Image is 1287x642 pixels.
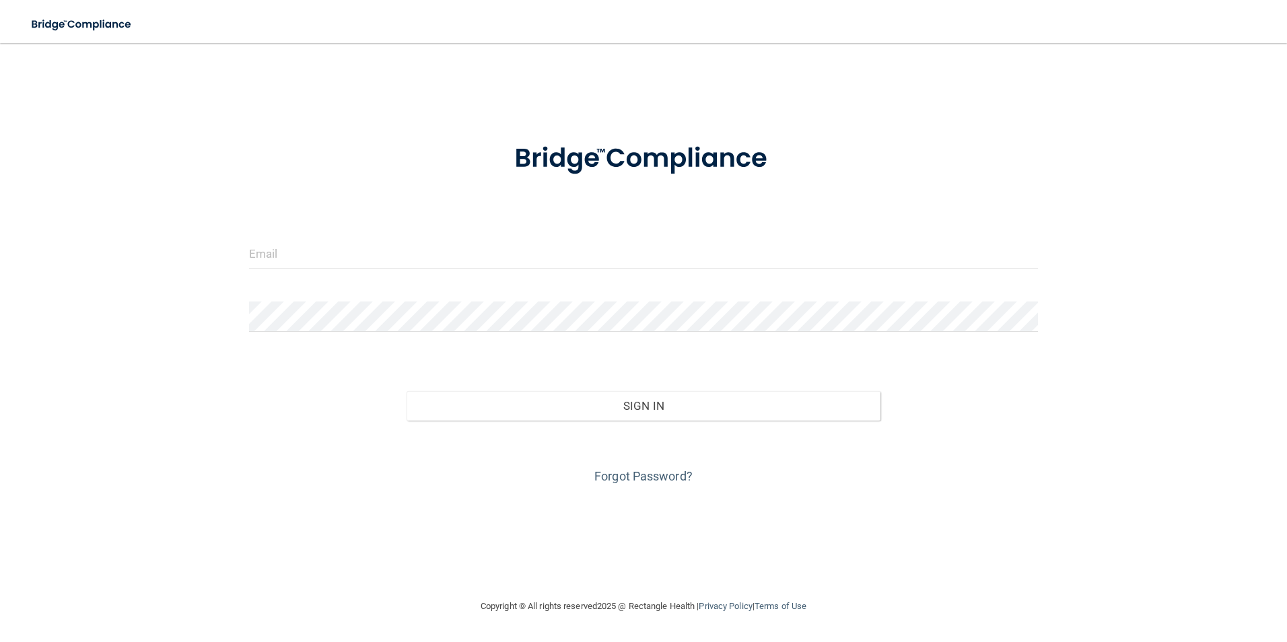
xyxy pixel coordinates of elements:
[398,585,889,628] div: Copyright © All rights reserved 2025 @ Rectangle Health | |
[594,469,693,483] a: Forgot Password?
[407,391,880,421] button: Sign In
[249,238,1039,269] input: Email
[487,124,800,194] img: bridge_compliance_login_screen.278c3ca4.svg
[699,601,752,611] a: Privacy Policy
[20,11,144,38] img: bridge_compliance_login_screen.278c3ca4.svg
[755,601,806,611] a: Terms of Use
